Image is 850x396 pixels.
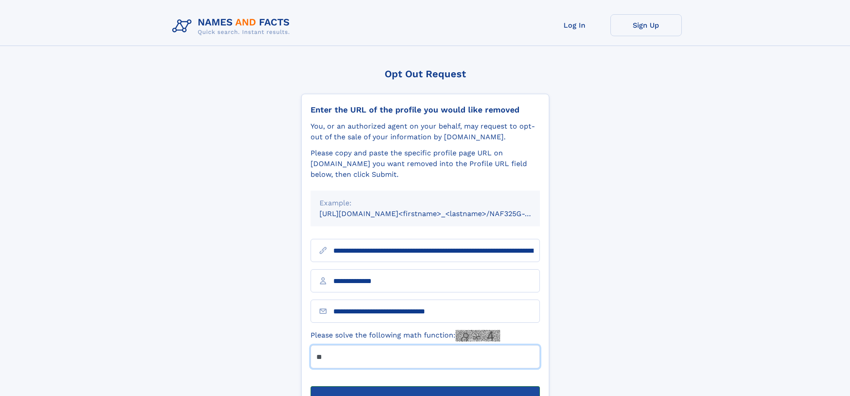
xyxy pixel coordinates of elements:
[301,68,549,79] div: Opt Out Request
[311,148,540,180] div: Please copy and paste the specific profile page URL on [DOMAIN_NAME] you want removed into the Pr...
[539,14,610,36] a: Log In
[610,14,682,36] a: Sign Up
[311,121,540,142] div: You, or an authorized agent on your behalf, may request to opt-out of the sale of your informatio...
[319,209,557,218] small: [URL][DOMAIN_NAME]<firstname>_<lastname>/NAF325G-xxxxxxxx
[311,330,500,342] label: Please solve the following math function:
[319,198,531,208] div: Example:
[169,14,297,38] img: Logo Names and Facts
[311,105,540,115] div: Enter the URL of the profile you would like removed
